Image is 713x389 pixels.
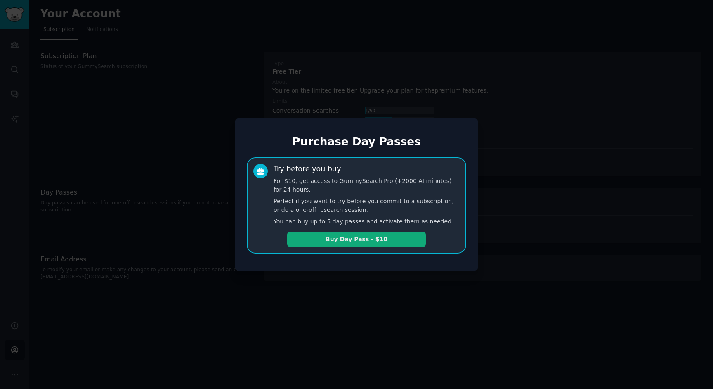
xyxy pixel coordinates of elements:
button: Buy Day Pass - $10 [287,232,426,247]
p: You can buy up to 5 day passes and activate them as needed. [274,217,460,226]
p: Perfect if you want to try before you commit to a subscription, or do a one-off research session. [274,197,460,214]
div: Try before you buy [274,164,341,174]
h1: Purchase Day Passes [247,135,466,149]
p: For $10, get access to GummySearch Pro (+2000 AI minutes) for 24 hours. [274,177,460,194]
